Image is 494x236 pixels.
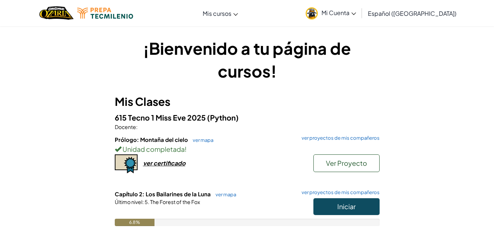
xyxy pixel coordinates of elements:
span: Docente [115,124,136,130]
button: Iniciar [313,198,380,215]
span: Unidad completada [121,145,185,153]
div: ver certificado [143,159,185,167]
a: Mi Cuenta [302,1,360,25]
a: Mis cursos [199,3,242,23]
span: Mi Cuenta [321,9,356,17]
span: Prólogo: Montaña del cielo [115,136,189,143]
h1: ¡Bienvenido a tu página de cursos! [115,37,380,82]
a: ver mapa [212,192,236,197]
a: Español ([GEOGRAPHIC_DATA]) [364,3,460,23]
a: ver proyectos de mis compañeros [298,136,380,140]
img: certificate-icon.png [115,154,138,174]
span: : [136,124,138,130]
a: Ozaria by CodeCombat logo [39,6,74,21]
span: ! [185,145,186,153]
h3: Mis Clases [115,93,380,110]
span: Mis cursos [203,10,231,17]
button: Ver Proyecto [313,154,380,172]
a: ver proyectos de mis compañeros [298,190,380,195]
span: : [142,199,144,205]
img: Tecmilenio logo [77,8,133,19]
span: Último nivel [115,199,142,205]
span: Iniciar [337,202,356,211]
div: 6.8% [115,219,154,226]
img: avatar [306,7,318,19]
span: Español ([GEOGRAPHIC_DATA]) [368,10,456,17]
span: 5. [144,199,149,205]
span: 615 Tecno 1 Miss Eve 2025 [115,113,207,122]
span: (Python) [207,113,239,122]
span: Ver Proyecto [326,159,367,167]
a: ver certificado [115,159,185,167]
img: Home [39,6,74,21]
span: The Forest of the Fox [149,199,200,205]
span: Capítulo 2: Los Bailarines de la Luna [115,190,212,197]
a: ver mapa [189,137,213,143]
